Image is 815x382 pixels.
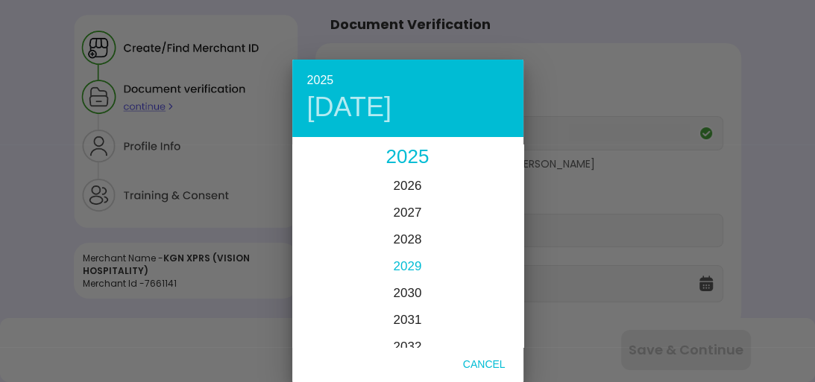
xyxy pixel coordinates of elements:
[394,254,422,281] button: 2029
[394,281,422,308] button: 2030
[394,232,422,246] span: 2028
[394,286,422,300] span: 2030
[386,145,429,168] span: 2025
[394,227,422,254] button: 2028
[394,308,422,334] button: 2031
[394,334,422,361] button: 2032
[394,200,422,227] button: 2027
[394,259,422,273] span: 2029
[451,350,517,377] button: Cancel
[394,340,422,354] span: 2032
[386,144,429,174] button: 2025
[307,94,509,121] div: [DATE]
[451,358,517,370] span: Cancel
[394,174,422,200] button: 2026
[394,313,422,327] span: 2031
[394,179,422,193] span: 2026
[307,74,509,86] div: 2025
[394,206,422,220] span: 2027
